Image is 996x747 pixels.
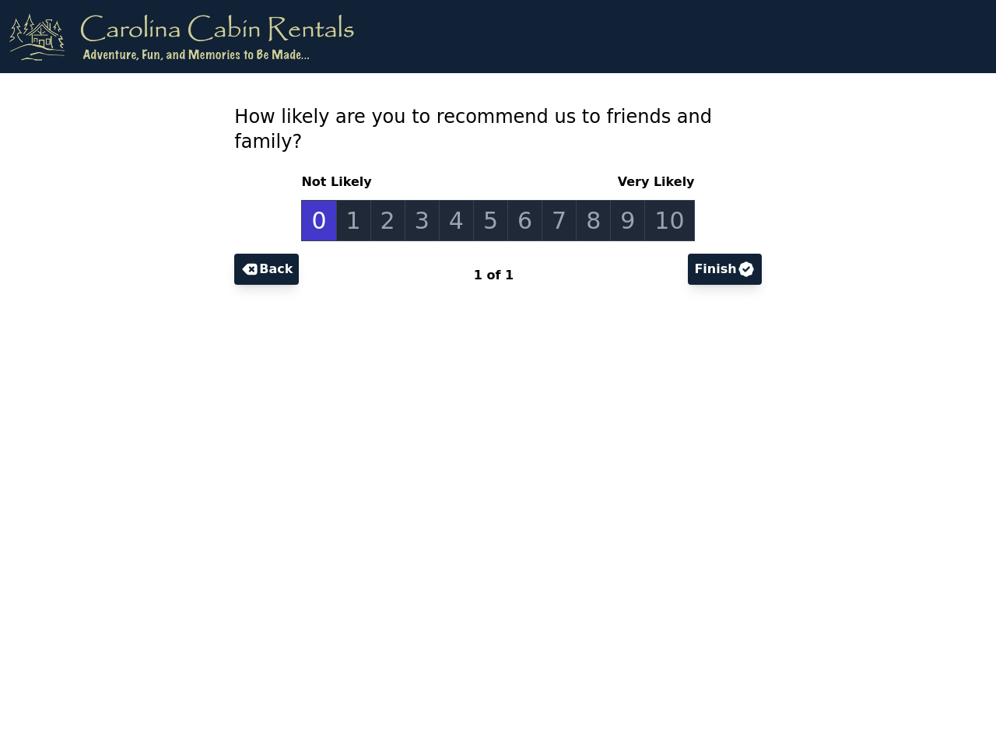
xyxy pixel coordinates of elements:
a: 9 [610,200,645,241]
a: 6 [507,200,542,241]
a: 5 [473,200,508,241]
span: How likely are you to recommend us to friends and family? [234,106,712,153]
img: logo.png [9,12,354,61]
a: 2 [370,200,405,241]
a: 3 [405,200,440,241]
button: Finish [688,254,761,285]
a: 0 [301,200,336,241]
a: 4 [439,200,474,241]
button: Back [234,254,299,285]
span: 1 of 1 [474,268,514,282]
span: Not Likely [301,173,377,191]
a: 10 [644,200,694,241]
a: 1 [336,200,371,241]
a: 8 [576,200,611,241]
span: Very Likely [612,173,695,191]
a: 7 [542,200,577,241]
